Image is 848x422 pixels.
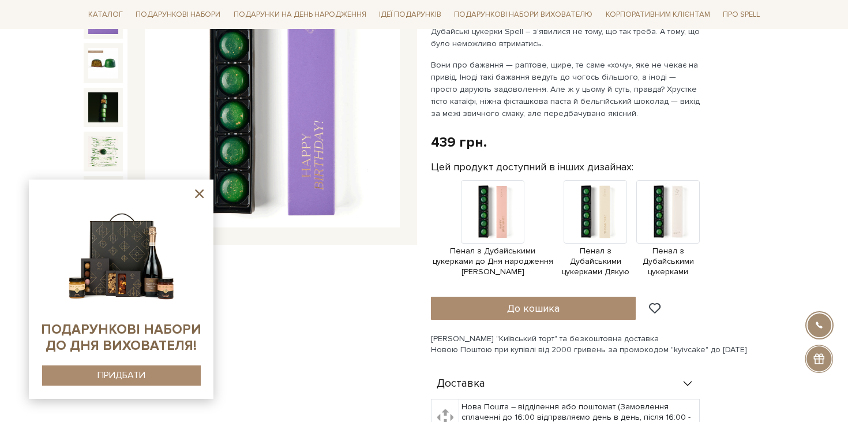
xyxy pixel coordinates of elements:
[431,25,701,50] p: Дубайські цукерки Spell – з’явилися не тому, що так треба. А тому, що було неможливо втриматись.
[449,5,597,24] a: Подарункові набори вихователю
[88,48,118,78] img: Пенал з Дубайськими цукерками до Дня народження лавандовий
[431,133,487,151] div: 439 грн.
[507,302,560,315] span: До кошика
[88,92,118,122] img: Пенал з Дубайськими цукерками до Дня народження лавандовий
[564,180,627,244] img: Продукт
[601,5,715,24] a: Корпоративним клієнтам
[88,136,118,166] img: Пенал з Дубайськими цукерками до Дня народження лавандовий
[131,6,225,24] a: Подарункові набори
[431,334,764,354] div: [PERSON_NAME] "Київський торт" та безкоштовна доставка Новою Поштою при купівлі від 2000 гривень ...
[461,180,524,244] img: Продукт
[636,180,700,244] img: Продукт
[718,6,764,24] a: Про Spell
[84,6,127,24] a: Каталог
[229,6,371,24] a: Подарунки на День народження
[431,59,701,119] p: Вони про бажання — раптове, щире, те саме «хочу», яке не чекає на привід. Іноді такі бажання веду...
[636,206,700,277] a: Пенал з Дубайськими цукерками
[560,206,631,277] a: Пенал з Дубайськими цукерками Дякую
[437,379,485,389] span: Доставка
[431,206,554,277] a: Пенал з Дубайськими цукерками до Дня народження [PERSON_NAME]
[636,246,700,278] span: Пенал з Дубайськими цукерками
[431,160,633,174] label: Цей продукт доступний в інших дизайнах:
[560,246,631,278] span: Пенал з Дубайськими цукерками Дякую
[431,297,636,320] button: До кошика
[374,6,446,24] a: Ідеї подарунків
[431,246,554,278] span: Пенал з Дубайськими цукерками до Дня народження [PERSON_NAME]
